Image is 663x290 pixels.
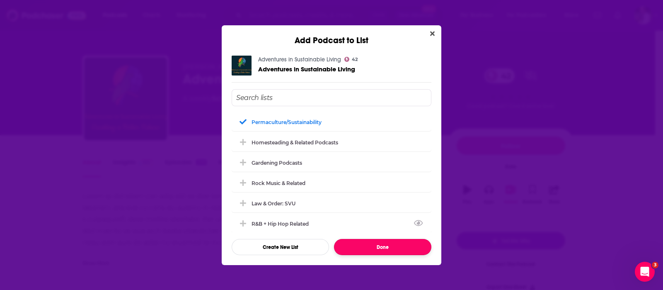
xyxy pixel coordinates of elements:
[252,160,302,166] div: Gardening Podcasts
[232,194,431,212] div: Law & Order: SVU
[635,262,655,282] iframe: Intercom live chat
[232,174,431,192] div: Rock Music & Related
[309,225,314,226] button: View Link
[232,89,431,255] div: Add Podcast To List
[232,133,431,151] div: Homesteading & Related Podcasts
[258,66,355,73] a: Adventures in Sustainable Living
[232,154,431,172] div: Gardening Podcasts
[232,89,431,106] input: Search lists
[232,56,252,76] img: Adventures in Sustainable Living
[334,239,431,255] button: Done
[652,262,658,268] span: 3
[258,65,355,73] span: Adventures in Sustainable Living
[252,200,295,207] div: Law & Order: SVU
[427,29,438,39] button: Close
[352,58,358,61] span: 42
[232,113,431,131] div: Permaculture/Sustainability
[344,57,358,62] a: 42
[252,139,338,146] div: Homesteading & Related Podcasts
[258,56,341,63] a: Adventures in Sustainable Living
[232,214,431,233] div: R&B + Hip Hop Related
[222,25,441,46] div: Add Podcast to List
[252,180,305,186] div: Rock Music & Related
[252,221,314,227] div: R&B + Hip Hop Related
[232,239,329,255] button: Create New List
[252,119,322,125] div: Permaculture/Sustainability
